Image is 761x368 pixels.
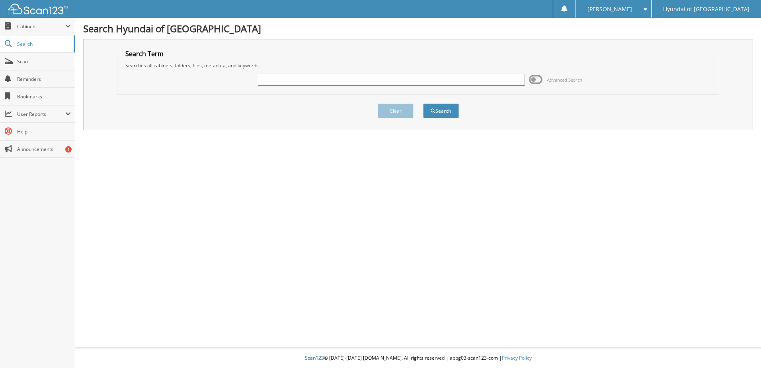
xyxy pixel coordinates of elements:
[17,58,71,65] span: Scan
[17,146,71,153] span: Announcements
[75,348,761,368] div: © [DATE]-[DATE] [DOMAIN_NAME]. All rights reserved | appg03-scan123-com |
[305,354,324,361] span: Scan123
[17,23,65,30] span: Cabinets
[587,7,632,12] span: [PERSON_NAME]
[17,93,71,100] span: Bookmarks
[423,104,459,118] button: Search
[121,62,715,69] div: Searches all cabinets, folders, files, metadata, and keywords
[502,354,532,361] a: Privacy Policy
[17,111,65,117] span: User Reports
[17,76,71,82] span: Reminders
[17,128,71,135] span: Help
[663,7,749,12] span: Hyundai of [GEOGRAPHIC_DATA]
[8,4,68,14] img: scan123-logo-white.svg
[547,77,582,83] span: Advanced Search
[721,330,761,368] iframe: Chat Widget
[17,41,70,47] span: Search
[65,146,72,153] div: 1
[83,22,753,35] h1: Search Hyundai of [GEOGRAPHIC_DATA]
[121,49,168,58] legend: Search Term
[378,104,414,118] button: Clear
